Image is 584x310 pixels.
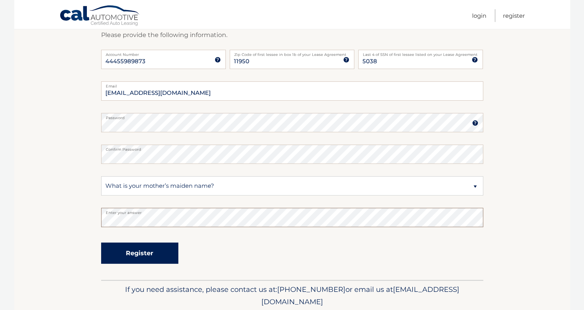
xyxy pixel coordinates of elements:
[358,50,483,69] input: SSN or EIN (last 4 digits only)
[101,113,483,119] label: Password
[277,285,345,294] span: [PHONE_NUMBER]
[101,208,483,214] label: Enter your answer
[343,57,349,63] img: tooltip.svg
[261,285,459,306] span: [EMAIL_ADDRESS][DOMAIN_NAME]
[358,50,483,56] label: Last 4 of SSN of first lessee listed on your Lease Agreement
[215,57,221,63] img: tooltip.svg
[472,120,478,126] img: tooltip.svg
[101,81,483,88] label: Email
[230,50,354,69] input: Zip Code
[503,9,525,22] a: Register
[101,145,483,151] label: Confirm Password
[101,30,483,40] p: Please provide the following information.
[106,283,478,308] p: If you need assistance, please contact us at: or email us at
[101,243,178,264] button: Register
[472,57,478,63] img: tooltip.svg
[59,5,140,27] a: Cal Automotive
[101,50,226,56] label: Account Number
[472,9,486,22] a: Login
[101,81,483,101] input: Email
[230,50,354,56] label: Zip Code of first lessee in box 1b of your Lease Agreement
[101,50,226,69] input: Account Number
